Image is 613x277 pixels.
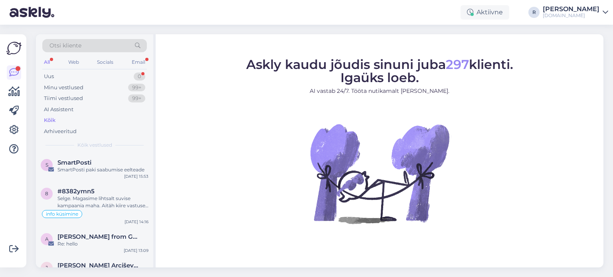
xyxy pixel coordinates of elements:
div: Arhiveeritud [44,128,77,136]
a: [PERSON_NAME][DOMAIN_NAME] [543,6,608,19]
span: Otsi kliente [49,41,81,50]
div: All [42,57,51,67]
div: [DOMAIN_NAME] [543,12,599,19]
p: AI vastab 24/7. Tööta nutikamalt [PERSON_NAME]. [246,87,513,95]
span: Kõik vestlused [77,141,112,149]
span: 8 [45,191,48,196]
div: Aktiivne [461,5,509,20]
div: Socials [95,57,115,67]
div: [DATE] 15:53 [124,173,148,179]
div: [DATE] 13:09 [124,248,148,253]
div: AI Assistent [44,106,73,114]
div: Tiimi vestlused [44,94,83,102]
span: S [45,162,48,168]
div: Web [67,57,81,67]
span: Justina Arciševska [57,262,140,269]
div: Minu vestlused [44,84,83,92]
span: 297 [446,57,469,72]
span: Askly kaudu jõudis sinuni juba klienti. Igaüks loeb. [246,57,513,85]
span: SmartPosti [57,159,91,166]
img: Askly Logo [6,41,22,56]
div: [DATE] 14:16 [125,219,148,225]
div: 99+ [128,84,145,92]
div: Email [130,57,147,67]
div: R [528,7,540,18]
div: 0 [134,73,145,81]
span: Arshak from GTranslate [57,233,140,240]
div: [PERSON_NAME] [543,6,599,12]
img: No Chat active [308,102,451,245]
span: J [45,265,48,271]
div: Selge. Magasime lihtsalt suvise kampaania maha. Aitäh kiire vastuse eest [57,195,148,209]
div: Re: hello [57,240,148,248]
div: Uus [44,73,54,81]
span: info küsimine [46,212,78,216]
span: #8382ymn5 [57,188,95,195]
div: 99+ [128,94,145,102]
div: Kõik [44,116,55,124]
span: A [45,236,49,242]
div: SmartPosti paki saabumise eelteade [57,166,148,173]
